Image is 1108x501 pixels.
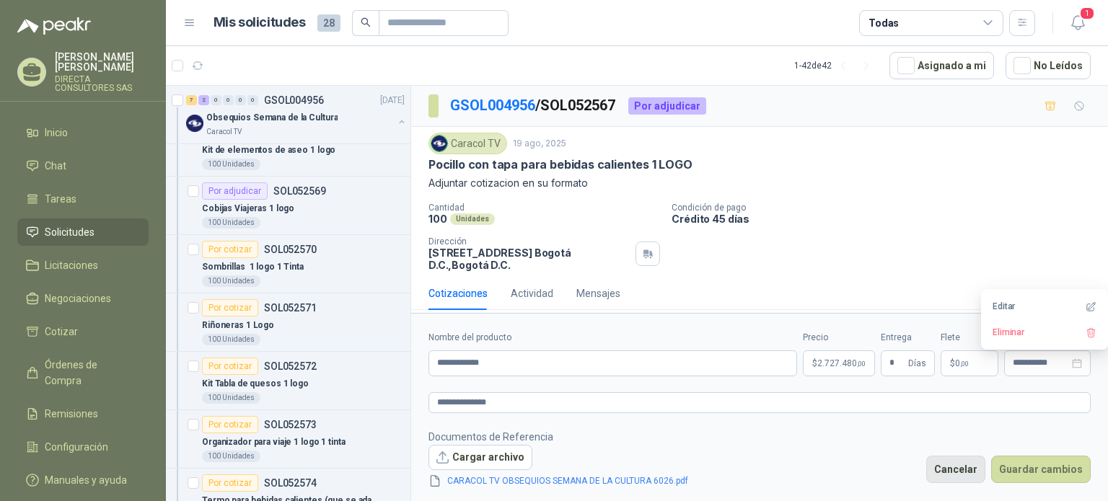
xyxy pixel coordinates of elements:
[960,360,969,368] span: ,00
[264,361,317,371] p: SOL052572
[202,435,346,449] p: Organizador para viaje 1 logo 1 tinta
[450,97,535,114] a: GSOL004956
[991,456,1091,483] button: Guardar cambios
[166,352,410,410] a: Por cotizarSOL052572Kit Tabla de quesos 1 logo100 Unidades
[317,14,340,32] span: 28
[941,350,998,376] p: $ 0,00
[1065,10,1091,36] button: 1
[361,17,371,27] span: search
[672,213,1102,225] p: Crédito 45 días
[17,185,149,213] a: Tareas
[941,331,998,345] label: Flete
[206,111,338,125] p: Obsequios Semana de la Cultura
[987,321,1102,344] button: Eliminar
[17,466,149,494] a: Manuales y ayuda
[428,213,447,225] p: 100
[45,224,94,240] span: Solicitudes
[202,143,335,157] p: Kit de elementos de aseo 1 logo
[17,17,91,35] img: Logo peakr
[202,260,304,274] p: Sombrillas 1 logo 1 Tinta
[955,359,969,368] span: 0
[202,299,258,316] div: Por cotizar
[211,95,221,105] div: 0
[264,244,317,254] p: SOL052570
[17,119,149,146] a: Inicio
[441,474,694,488] a: CARACOL TV OBSEQUIOS SEMANA DE LA CULTURA 6026.pdf
[247,95,258,105] div: 0
[17,400,149,427] a: Remisiones
[166,118,410,177] a: Por cotizarSOL052568Kit de elementos de aseo 1 logo100 Unidades
[428,133,507,154] div: Caracol TV
[166,410,410,469] a: Por cotizarSOL052573Organizador para viaje 1 logo 1 tinta100 Unidades
[380,94,405,107] p: [DATE]
[17,152,149,179] a: Chat
[17,318,149,345] a: Cotizar
[45,406,98,422] span: Remisiones
[431,136,447,151] img: Company Logo
[428,429,711,445] p: Documentos de Referencia
[45,158,66,174] span: Chat
[428,247,630,271] p: [STREET_ADDRESS] Bogotá D.C. , Bogotá D.C.
[202,474,258,492] div: Por cotizar
[202,334,260,345] div: 100 Unidades
[908,351,926,376] span: Días
[803,350,875,376] p: $2.727.480,00
[264,420,317,430] p: SOL052573
[55,52,149,72] p: [PERSON_NAME] [PERSON_NAME]
[202,202,294,216] p: Cobijas Viajeras 1 logo
[428,157,692,172] p: Pocillo con tapa para bebidas calientes 1 LOGO
[950,359,955,368] span: $
[889,52,994,79] button: Asignado a mi
[17,433,149,461] a: Configuración
[17,218,149,246] a: Solicitudes
[428,175,1091,191] p: Adjuntar cotizacion en su formato
[1079,6,1095,20] span: 1
[202,241,258,258] div: Por cotizar
[206,126,242,138] p: Caracol TV
[857,360,866,368] span: ,00
[45,357,135,389] span: Órdenes de Compra
[202,159,260,170] div: 100 Unidades
[166,293,410,352] a: Por cotizarSOL052571Riñoneras 1 Logo100 Unidades
[186,92,408,138] a: 7 2 0 0 0 0 GSOL004956[DATE] Company LogoObsequios Semana de la CulturaCaracol TV
[576,285,620,301] div: Mensajes
[166,235,410,293] a: Por cotizarSOL052570Sombrillas 1 logo 1 Tinta100 Unidades
[45,472,127,488] span: Manuales y ayuda
[628,97,706,115] div: Por adjudicar
[45,125,68,141] span: Inicio
[186,95,197,105] div: 7
[202,319,274,332] p: Riñoneras 1 Logo
[202,392,260,404] div: 100 Unidades
[987,295,1102,318] button: Editar
[202,451,260,462] div: 100 Unidades
[428,445,532,471] button: Cargar archivo
[202,275,260,287] div: 100 Unidades
[45,439,108,455] span: Configuración
[45,291,111,306] span: Negociaciones
[202,377,309,391] p: Kit Tabla de quesos 1 logo
[450,213,495,225] div: Unidades
[428,236,630,247] p: Dirección
[202,182,268,200] div: Por adjudicar
[264,95,324,105] p: GSOL004956
[428,331,797,345] label: Nombre del producto
[45,324,78,340] span: Cotizar
[450,94,617,117] p: / SOL052567
[273,186,326,196] p: SOL052569
[672,203,1102,213] p: Condición de pago
[869,15,899,31] div: Todas
[513,137,566,151] p: 19 ago, 2025
[166,177,410,235] a: Por adjudicarSOL052569Cobijas Viajeras 1 logo100 Unidades
[223,95,234,105] div: 0
[186,115,203,132] img: Company Logo
[45,191,76,207] span: Tareas
[428,285,488,301] div: Cotizaciones
[511,285,553,301] div: Actividad
[198,95,209,105] div: 2
[17,351,149,394] a: Órdenes de Compra
[817,359,866,368] span: 2.727.480
[235,95,246,105] div: 0
[55,75,149,92] p: DIRECTA CONSULTORES SAS
[202,358,258,375] div: Por cotizar
[45,257,98,273] span: Licitaciones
